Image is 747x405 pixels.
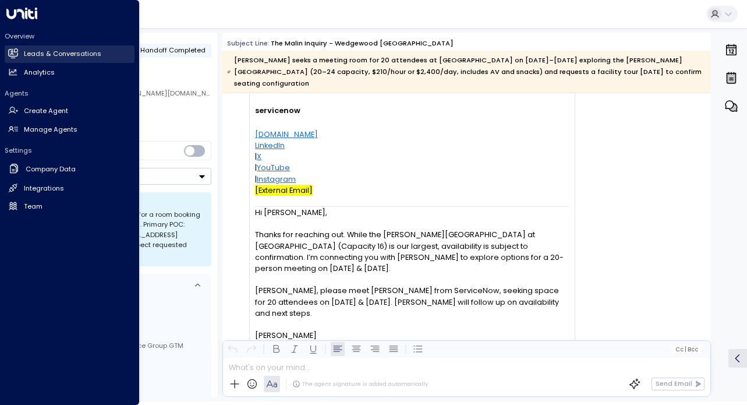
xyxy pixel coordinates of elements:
[227,54,705,89] div: [PERSON_NAME] seeks a meeting room for 20 attendees at [GEOGRAPHIC_DATA] on [DATE]–[DATE] explori...
[257,162,290,173] a: YouTube
[24,106,68,116] h2: Create Agent
[257,151,261,162] a: X
[5,64,134,81] a: Analytics
[292,380,428,388] div: The agent signature is added automatically
[245,342,259,356] button: Redo
[255,185,313,196] span: [External Email]
[255,140,296,185] span: | | |
[24,202,43,212] h2: Team
[5,31,134,41] h2: Overview
[5,121,134,138] a: Manage Agents
[271,38,454,48] div: The Malin Inquiry - Wedgewood [GEOGRAPHIC_DATA]
[227,38,270,48] span: Subject Line:
[255,330,387,352] p: [PERSON_NAME]
[26,164,76,174] h2: Company Data
[24,68,55,78] h2: Analytics
[5,103,134,120] a: Create Agent
[257,174,296,185] a: Instagram
[5,45,134,63] a: Leads & Conversations
[24,125,77,135] h2: Manage Agents
[5,179,134,197] a: Integrations
[5,146,134,155] h2: Settings
[24,184,64,193] h2: Integrations
[255,140,285,151] a: LinkedIn
[675,346,698,353] span: Cc Bcc
[226,342,240,356] button: Undo
[255,105,300,115] b: servicenow
[671,345,702,354] button: Cc|Bcc
[255,207,569,330] p: Hi [PERSON_NAME], Thanks for reaching out. While the [PERSON_NAME][GEOGRAPHIC_DATA] at [GEOGRAPHI...
[24,49,101,59] h2: Leads & Conversations
[5,89,134,98] h2: Agents
[255,129,318,140] a: [DOMAIN_NAME]
[685,346,686,353] span: |
[140,45,206,55] span: Handoff Completed
[5,160,134,179] a: Company Data
[5,198,134,215] a: Team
